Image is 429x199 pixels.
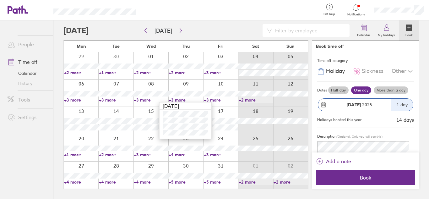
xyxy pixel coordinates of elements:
[319,12,339,16] span: Get help
[64,152,98,158] a: +1 more
[351,86,371,94] label: One day
[169,70,203,75] a: +2 more
[317,134,337,139] span: Description
[273,25,346,36] input: Filter by employee
[274,179,308,185] a: +2 more
[160,102,211,110] div: [DATE]
[99,70,133,75] a: +1 more
[347,102,361,108] strong: [DATE]
[134,70,168,75] a: +2 more
[399,20,419,41] a: Book
[204,70,238,75] a: +3 more
[396,117,414,123] div: 14 days
[169,179,203,185] a: +5 more
[99,97,133,103] a: +3 more
[169,97,203,103] a: +3 more
[218,44,224,49] span: Fri
[391,99,413,111] div: 1 day
[169,152,203,158] a: +4 more
[337,135,383,139] span: (Optional. Only you will see this)
[134,179,168,185] a: +4 more
[99,179,133,185] a: +4 more
[134,152,168,158] a: +3 more
[317,118,362,122] div: Holidays booked this year
[252,44,259,49] span: Sat
[286,44,295,49] span: Sun
[3,38,53,51] a: People
[204,179,238,185] a: +5 more
[77,44,86,49] span: Mon
[3,93,53,106] a: Tools
[374,31,399,37] label: My holidays
[316,170,415,185] button: Book
[392,65,414,77] div: Other
[3,78,53,88] a: History
[3,68,53,78] a: Calendar
[64,97,98,103] a: +3 more
[3,56,53,68] a: Time off
[326,68,345,75] span: Holiday
[328,86,349,94] label: Half day
[112,44,120,49] span: Tue
[347,102,372,107] span: 2025
[326,156,351,166] span: Add a note
[316,44,344,49] div: Book time off
[317,95,414,114] button: [DATE] 20251 day
[316,156,351,166] button: Add a note
[182,44,190,49] span: Thu
[3,111,53,124] a: Settings
[402,31,416,37] label: Book
[353,31,374,37] label: Calendar
[204,97,238,103] a: +3 more
[317,88,327,92] span: Dates
[239,97,273,103] a: +2 more
[64,70,98,75] a: +2 more
[149,25,177,36] button: [DATE]
[64,179,98,185] a: +4 more
[353,20,374,41] a: Calendar
[134,97,168,103] a: +3 more
[346,3,366,16] a: Notifications
[374,20,399,41] a: My holidays
[320,175,411,180] span: Book
[317,56,414,65] div: Time off category
[99,152,133,158] a: +2 more
[204,152,238,158] a: +3 more
[374,86,408,94] label: More than a day
[346,13,366,16] span: Notifications
[239,179,273,185] a: +2 more
[362,68,383,75] span: Sickness
[146,44,156,49] span: Wed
